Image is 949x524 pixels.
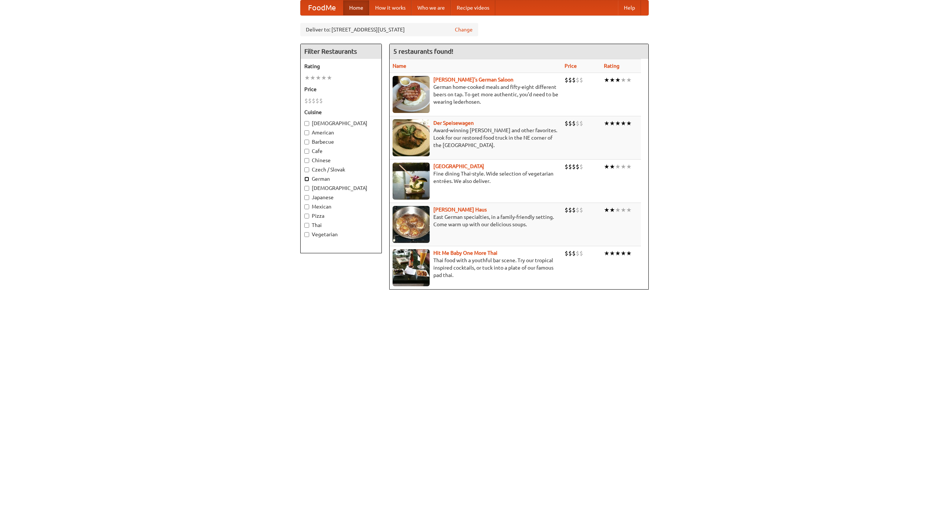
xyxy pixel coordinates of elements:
label: Czech / Slovak [304,166,378,173]
input: [DEMOGRAPHIC_DATA] [304,121,309,126]
li: $ [579,206,583,214]
li: ★ [626,119,632,127]
h5: Price [304,86,378,93]
li: ★ [310,74,315,82]
img: satay.jpg [393,163,430,200]
li: $ [565,206,568,214]
img: kohlhaus.jpg [393,206,430,243]
p: East German specialties, in a family-friendly setting. Come warm up with our delicious soups. [393,213,559,228]
li: $ [576,163,579,171]
h5: Cuisine [304,109,378,116]
li: ★ [621,206,626,214]
li: ★ [604,206,609,214]
li: $ [315,97,319,105]
label: Cafe [304,147,378,155]
li: $ [304,97,308,105]
li: $ [312,97,315,105]
li: ★ [615,119,621,127]
li: ★ [604,163,609,171]
li: $ [572,119,576,127]
li: $ [576,76,579,84]
input: Thai [304,223,309,228]
input: Mexican [304,204,309,209]
a: Home [343,0,369,15]
h5: Rating [304,63,378,70]
a: Der Speisewagen [433,120,474,126]
a: Name [393,63,406,69]
li: ★ [321,74,327,82]
p: Thai food with a youthful bar scene. Try our tropical inspired cocktails, or tuck into a plate of... [393,257,559,279]
label: Chinese [304,157,378,164]
input: Vegetarian [304,232,309,237]
li: $ [568,119,572,127]
li: $ [572,76,576,84]
li: ★ [626,206,632,214]
p: Fine dining Thai-style. Wide selection of vegetarian entrées. We also deliver. [393,170,559,185]
li: ★ [609,249,615,257]
li: ★ [609,206,615,214]
a: How it works [369,0,411,15]
input: American [304,130,309,135]
label: Vegetarian [304,231,378,238]
li: ★ [615,76,621,84]
li: ★ [609,76,615,84]
label: Barbecue [304,138,378,146]
input: Chinese [304,158,309,163]
li: ★ [626,76,632,84]
li: ★ [615,206,621,214]
li: ★ [304,74,310,82]
a: Help [618,0,641,15]
li: ★ [604,249,609,257]
label: Japanese [304,194,378,201]
li: $ [572,163,576,171]
li: ★ [615,249,621,257]
li: ★ [621,249,626,257]
li: $ [579,249,583,257]
li: $ [565,249,568,257]
li: $ [308,97,312,105]
b: [PERSON_NAME] Haus [433,207,487,213]
input: Pizza [304,214,309,218]
li: $ [579,163,583,171]
li: $ [579,76,583,84]
li: $ [319,97,323,105]
a: Recipe videos [451,0,495,15]
ng-pluralize: 5 restaurants found! [393,48,453,55]
label: [DEMOGRAPHIC_DATA] [304,120,378,127]
a: [PERSON_NAME]'s German Saloon [433,77,513,83]
label: Pizza [304,212,378,220]
li: ★ [621,119,626,127]
li: $ [565,163,568,171]
input: German [304,177,309,181]
input: [DEMOGRAPHIC_DATA] [304,186,309,191]
a: FoodMe [301,0,343,15]
li: $ [565,119,568,127]
b: Hit Me Baby One More Thai [433,250,497,256]
li: ★ [609,163,615,171]
label: Thai [304,221,378,229]
li: ★ [626,249,632,257]
li: ★ [327,74,332,82]
li: ★ [615,163,621,171]
input: Cafe [304,149,309,154]
p: German home-cooked meals and fifty-eight different beers on tap. To get more authentic, you'd nee... [393,83,559,106]
li: $ [568,249,572,257]
img: babythai.jpg [393,249,430,286]
input: Japanese [304,195,309,200]
a: Rating [604,63,619,69]
label: American [304,129,378,136]
li: $ [565,76,568,84]
label: [DEMOGRAPHIC_DATA] [304,184,378,192]
a: Who we are [411,0,451,15]
li: ★ [621,76,626,84]
h4: Filter Restaurants [301,44,381,59]
li: $ [572,206,576,214]
input: Barbecue [304,140,309,144]
li: $ [568,163,572,171]
div: Deliver to: [STREET_ADDRESS][US_STATE] [300,23,478,36]
b: [GEOGRAPHIC_DATA] [433,163,484,169]
img: esthers.jpg [393,76,430,113]
li: $ [568,76,572,84]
